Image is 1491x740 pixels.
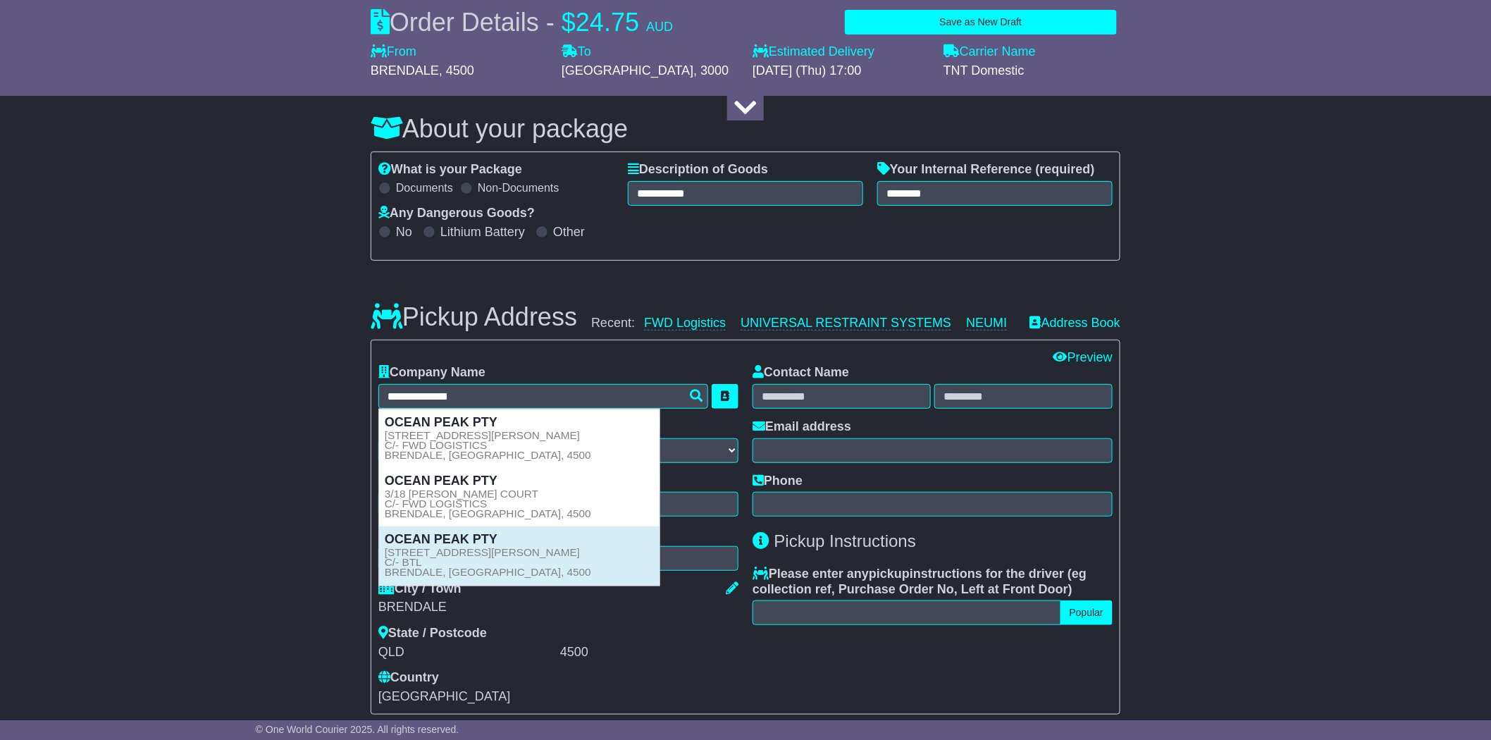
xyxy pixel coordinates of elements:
label: State / Postcode [378,626,487,641]
label: Phone [753,474,803,489]
small: [STREET_ADDRESS][PERSON_NAME] C/- FWD LOGISTICS BRENDALE, [GEOGRAPHIC_DATA], 4500 [385,431,591,460]
span: 24.75 [576,8,639,37]
button: Popular [1060,600,1113,625]
a: Preview [1053,350,1113,364]
div: TNT Domestic [944,63,1120,79]
span: , 3000 [693,63,729,78]
span: pickup [869,567,910,581]
div: Order Details - [371,7,673,37]
label: Description of Goods [628,162,768,178]
div: BRENDALE [378,600,738,615]
span: © One World Courier 2025. All rights reserved. [256,724,459,735]
label: What is your Package [378,162,522,178]
label: Other [553,225,585,240]
label: Email address [753,419,851,435]
div: 4500 [560,645,738,660]
strong: OCEAN PEAK PTY [385,474,497,488]
small: [STREET_ADDRESS][PERSON_NAME] C/- BTL BRENDALE, [GEOGRAPHIC_DATA], 4500 [385,548,591,577]
h3: Pickup Address [371,303,577,331]
span: BRENDALE [371,63,439,78]
span: [GEOGRAPHIC_DATA] [378,689,510,703]
button: Save as New Draft [845,10,1117,35]
strong: OCEAN PEAK PTY [385,415,497,429]
label: Documents [396,181,453,195]
label: Any Dangerous Goods? [378,206,535,221]
span: , 4500 [439,63,474,78]
label: To [562,44,591,60]
label: Carrier Name [944,44,1036,60]
label: Non-Documents [478,181,559,195]
span: eg collection ref, Purchase Order No, Left at Front Door [753,567,1087,596]
label: Please enter any instructions for the driver ( ) [753,567,1113,597]
h3: About your package [371,115,1120,143]
label: From [371,44,416,60]
label: Contact Name [753,365,849,381]
span: Pickup Instructions [774,531,916,550]
label: Lithium Battery [440,225,525,240]
label: City / Town [378,581,462,597]
label: Your Internal Reference (required) [877,162,1095,178]
span: [GEOGRAPHIC_DATA] [562,63,693,78]
strong: OCEAN PEAK PTY [385,532,497,546]
label: Estimated Delivery [753,44,929,60]
label: No [396,225,412,240]
span: $ [562,8,576,37]
span: AUD [646,20,673,34]
div: Recent: [591,316,1016,331]
div: QLD [378,645,557,660]
label: Company Name [378,365,485,381]
div: [DATE] (Thu) 17:00 [753,63,929,79]
a: FWD Logistics [644,316,726,331]
a: NEUMI [966,316,1007,331]
label: Country [378,670,439,686]
a: Address Book [1030,316,1120,331]
small: 3/18 [PERSON_NAME] COURT C/- FWD LOGISTICS BRENDALE, [GEOGRAPHIC_DATA], 4500 [385,489,591,519]
a: UNIVERSAL RESTRAINT SYSTEMS [741,316,951,331]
